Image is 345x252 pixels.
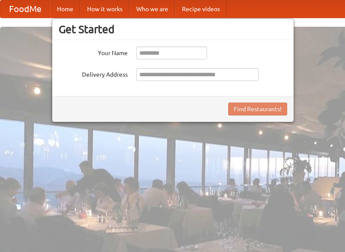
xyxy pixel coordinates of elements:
button: Find Restaurants! [228,103,287,115]
h3: Get Started [59,23,287,36]
a: FoodMe [0,0,50,18]
label: Delivery Address [59,68,128,79]
a: Who we are [129,0,175,18]
a: Home [50,0,80,18]
a: Recipe videos [175,0,227,18]
a: How it works [80,0,129,18]
label: Your Name [59,47,128,57]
